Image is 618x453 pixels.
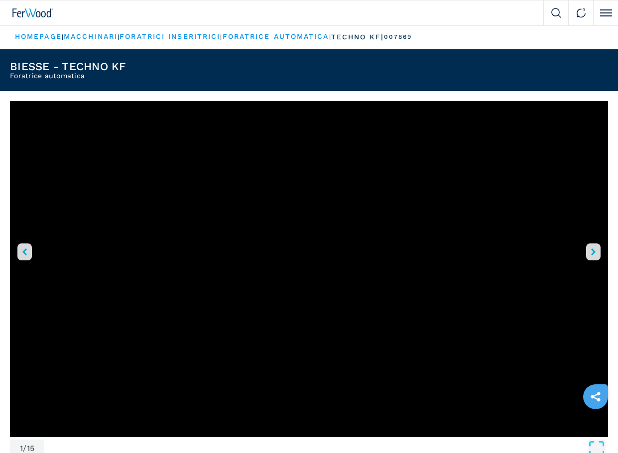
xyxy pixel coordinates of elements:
[10,61,126,72] h1: BIESSE - TECHNO KF
[10,72,126,79] h2: Foratrice automatica
[331,32,384,42] p: techno kf |
[223,32,329,40] a: foratrice automatica
[576,408,611,446] iframe: Chat
[220,33,222,40] span: |
[593,0,618,25] button: Click to toggle menu
[576,8,586,18] img: Contact us
[583,384,608,409] a: sharethis
[17,243,32,260] button: left-button
[586,243,601,260] button: right-button
[118,33,120,40] span: |
[10,101,608,438] div: Go to Slide 1
[27,445,35,453] span: 15
[15,32,62,40] a: HOMEPAGE
[10,101,608,438] iframe: Foratrice automatica in azione - BIESSE TECHNO KF - Ferwoodgroup - 007869
[384,33,412,41] p: 007869
[120,32,220,40] a: foratrici inseritrici
[23,445,26,453] span: /
[329,33,331,40] span: |
[20,445,23,453] span: 1
[12,8,53,17] img: Ferwood
[62,33,64,40] span: |
[551,8,561,18] img: Search
[64,32,118,40] a: macchinari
